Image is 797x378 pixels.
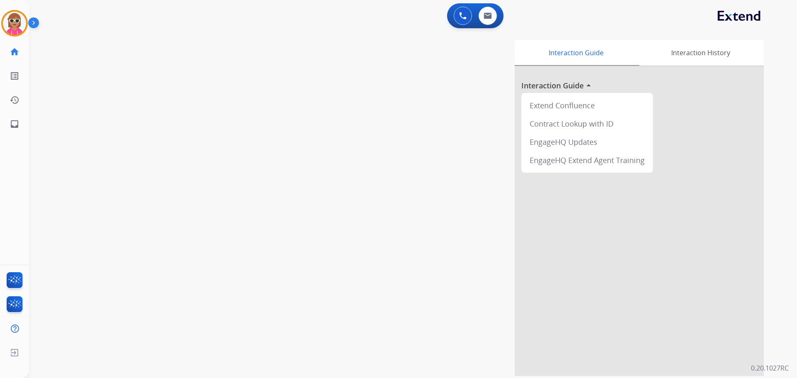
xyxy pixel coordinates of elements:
img: avatar [3,12,26,35]
div: Contract Lookup with ID [525,115,650,133]
div: EngageHQ Updates [525,133,650,151]
div: Interaction Guide [515,40,637,66]
div: Interaction History [637,40,764,66]
p: 0.20.1027RC [751,363,789,373]
mat-icon: home [10,47,20,57]
mat-icon: history [10,95,20,105]
div: Extend Confluence [525,96,650,115]
mat-icon: inbox [10,119,20,129]
mat-icon: list_alt [10,71,20,81]
div: EngageHQ Extend Agent Training [525,151,650,169]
